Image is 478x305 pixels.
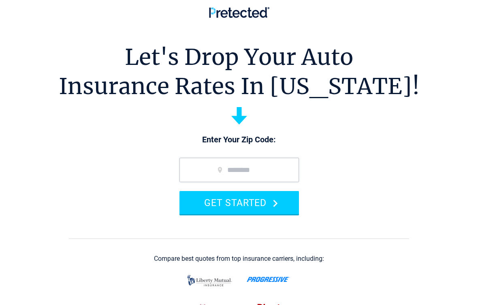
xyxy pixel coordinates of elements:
[59,43,420,101] h1: Let's Drop Your Auto Insurance Rates In [US_STATE]!
[179,191,299,214] button: GET STARTED
[154,255,324,262] div: Compare best quotes from top insurance carriers, including:
[247,277,290,282] img: progressive
[209,7,269,18] img: Pretected Logo
[179,158,299,182] input: zip code
[185,271,234,290] img: liberty
[171,134,307,146] p: Enter Your Zip Code:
